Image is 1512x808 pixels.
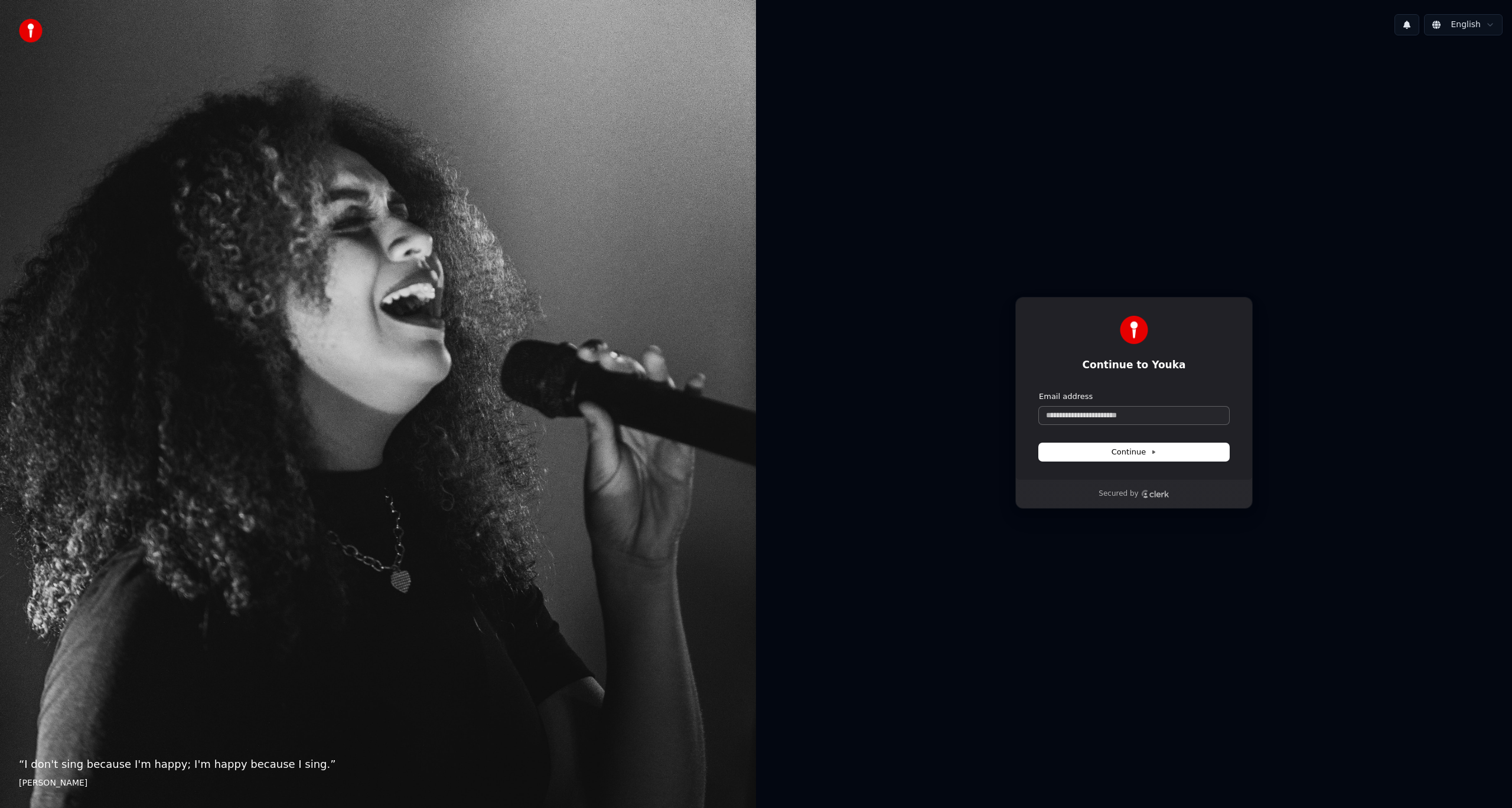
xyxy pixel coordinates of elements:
[19,19,43,42] img: youka
[19,777,737,789] footer: [PERSON_NAME]
[1112,447,1156,457] span: Continue
[1039,358,1229,372] h1: Continue to Youka
[1120,316,1148,344] img: Youka
[1099,489,1138,499] p: Secured by
[1039,443,1229,461] button: Continue
[1141,490,1169,498] a: Clerk logo
[19,756,737,773] p: “ I don't sing because I'm happy; I'm happy because I sing. ”
[1039,391,1093,402] label: Email address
